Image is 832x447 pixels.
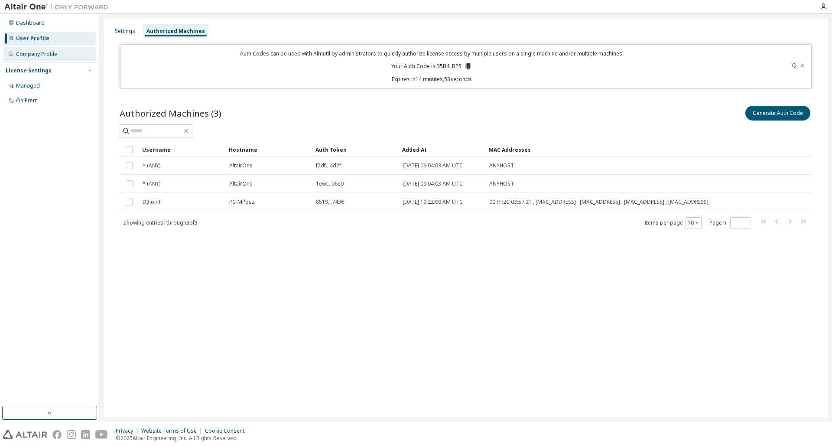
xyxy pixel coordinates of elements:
img: instagram.svg [67,430,76,439]
div: Hostname [229,143,309,157]
span: Authorized Machines (3) [120,107,221,119]
div: Settings [115,28,135,35]
div: Privacy [116,427,141,434]
div: MAC Addresses [489,143,721,157]
span: AltairOne [229,162,253,169]
span: * (ANY) [143,162,160,169]
img: facebook.svg [52,430,62,439]
span: [DATE] 09:04:03 AM UTC [403,162,463,169]
p: © 2025 Altair Engineering, Inc. All Rights Reserved. [116,434,250,442]
p: Your Auth Code is: 35B4LBP5 [391,62,472,70]
span: [DATE] 09:04:03 AM UTC [403,180,463,187]
img: linkedin.svg [81,430,90,439]
div: Cookie Consent [205,427,250,434]
span: Items per page [644,217,702,228]
div: Dashboard [16,20,45,26]
div: User Profile [16,35,49,42]
span: f2df...4d2f [316,162,341,169]
span: 8519...7436 [316,199,344,206]
div: On Prem [16,97,38,104]
div: Company Profile [16,51,57,58]
span: D3joTT [143,199,161,206]
span: ANYHOST [489,180,514,187]
span: Page n. [709,217,751,228]
button: 10 [688,219,699,226]
span: 1e6c...06e0 [316,180,344,187]
p: Auth Codes can be used with Almutil by administrators to quickly authorize license access by mult... [126,50,738,57]
div: License Settings [6,67,52,74]
img: Altair One [4,3,113,11]
p: Expires in 14 minutes, 53 seconds [126,75,738,83]
span: ANYHOST [489,162,514,169]
span: * (ANY) [143,180,160,187]
span: 00:FF:2C:03:57:21 , [MAC_ADDRESS] , [MAC_ADDRESS] , [MAC_ADDRESS] , [MAC_ADDRESS] [489,199,708,206]
div: Authorized Machines [146,28,205,35]
div: Added At [402,143,482,157]
div: Managed [16,82,40,89]
span: [DATE] 10:22:08 AM UTC [403,199,463,206]
img: altair_logo.svg [3,430,47,439]
button: Generate Auth Code [745,106,810,121]
span: Showing entries 1 through 3 of 3 [123,219,198,226]
span: PC-Mi³osz [229,199,254,206]
div: Username [142,143,222,157]
img: youtube.svg [95,430,108,439]
div: Website Terms of Use [141,427,205,434]
span: AltairOne [229,180,253,187]
div: Auth Token [315,143,395,157]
